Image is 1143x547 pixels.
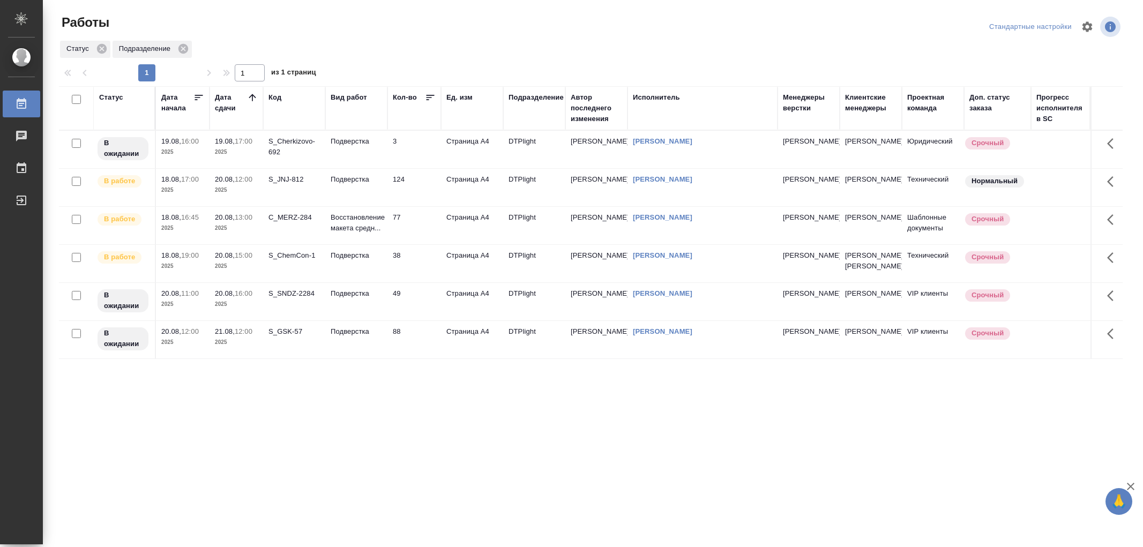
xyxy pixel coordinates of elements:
span: 🙏 [1110,490,1128,513]
p: В ожидании [104,328,142,349]
p: В работе [104,252,135,263]
p: 18.08, [161,251,181,259]
td: [PERSON_NAME] [840,207,902,244]
div: Вид работ [331,92,367,103]
td: 88 [387,321,441,358]
a: [PERSON_NAME] [633,251,692,259]
p: [PERSON_NAME] [783,288,834,299]
div: Исполнитель [633,92,680,103]
span: Посмотреть информацию [1100,17,1123,37]
div: Исполнитель выполняет работу [96,174,150,189]
span: Настроить таблицу [1074,14,1100,40]
p: 2025 [161,299,204,310]
span: из 1 страниц [271,66,316,81]
p: [PERSON_NAME] [783,212,834,223]
td: DTPlight [503,169,565,206]
p: 21.08, [215,327,235,335]
p: В работе [104,176,135,186]
p: 16:45 [181,213,199,221]
p: Подразделение [119,43,174,54]
p: 11:00 [181,289,199,297]
td: DTPlight [503,321,565,358]
a: [PERSON_NAME] [633,213,692,221]
td: DTPlight [503,207,565,244]
p: 2025 [161,185,204,196]
a: [PERSON_NAME] [633,289,692,297]
p: Подверстка [331,250,382,261]
p: 20.08, [215,251,235,259]
p: 2025 [215,337,258,348]
div: Проектная команда [907,92,959,114]
div: Подразделение [509,92,564,103]
div: Ед. изм [446,92,473,103]
a: [PERSON_NAME] [633,175,692,183]
p: 12:00 [235,327,252,335]
div: Автор последнего изменения [571,92,622,124]
div: Исполнитель назначен, приступать к работе пока рано [96,288,150,313]
div: S_Cherkizovo-692 [268,136,320,158]
p: 2025 [215,223,258,234]
button: Здесь прячутся важные кнопки [1101,283,1126,309]
p: 2025 [161,223,204,234]
div: Прогресс исполнителя в SC [1036,92,1085,124]
p: 19.08, [161,137,181,145]
td: [PERSON_NAME] [565,169,627,206]
div: Кол-во [393,92,417,103]
td: DTPlight [503,245,565,282]
p: Срочный [972,138,1004,148]
td: [PERSON_NAME] [565,283,627,320]
td: [PERSON_NAME] [565,131,627,168]
p: 20.08, [215,213,235,221]
td: Страница А4 [441,131,503,168]
p: [PERSON_NAME] [783,326,834,337]
td: Технический [902,169,964,206]
td: Юридический [902,131,964,168]
p: 17:00 [235,137,252,145]
td: 49 [387,283,441,320]
td: Страница А4 [441,283,503,320]
td: [PERSON_NAME] [840,283,902,320]
button: Здесь прячутся важные кнопки [1101,169,1126,194]
div: Статус [99,92,123,103]
p: 19:00 [181,251,199,259]
p: 12:00 [235,175,252,183]
td: 3 [387,131,441,168]
div: Исполнитель выполняет работу [96,212,150,227]
td: [PERSON_NAME] [840,321,902,358]
td: 124 [387,169,441,206]
p: Подверстка [331,174,382,185]
div: S_JNJ-812 [268,174,320,185]
p: 19.08, [215,137,235,145]
p: 2025 [215,261,258,272]
p: Подверстка [331,136,382,147]
button: 🙏 [1105,488,1132,515]
div: Исполнитель назначен, приступать к работе пока рано [96,326,150,351]
p: В работе [104,214,135,224]
p: 2025 [215,299,258,310]
button: Здесь прячутся важные кнопки [1101,245,1126,271]
td: DTPlight [503,283,565,320]
td: Страница А4 [441,207,503,244]
td: VIP клиенты [902,283,964,320]
td: Технический [902,245,964,282]
div: Дата начала [161,92,193,114]
p: 16:00 [235,289,252,297]
div: C_MERZ-284 [268,212,320,223]
p: Статус [66,43,93,54]
p: 12:00 [181,327,199,335]
p: [PERSON_NAME] [783,136,834,147]
td: Страница А4 [441,321,503,358]
div: split button [987,19,1074,35]
p: [PERSON_NAME] [783,174,834,185]
td: VIP клиенты [902,321,964,358]
p: 18.08, [161,213,181,221]
div: Дата сдачи [215,92,247,114]
p: 2025 [161,261,204,272]
p: Срочный [972,252,1004,263]
td: 77 [387,207,441,244]
p: В ожидании [104,138,142,159]
p: Подверстка [331,326,382,337]
p: 13:00 [235,213,252,221]
p: Восстановление макета средн... [331,212,382,234]
td: [PERSON_NAME] [840,131,902,168]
